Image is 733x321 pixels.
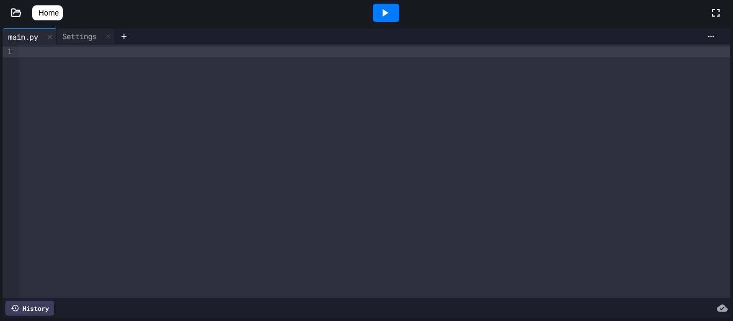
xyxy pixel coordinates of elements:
[39,8,58,18] span: Home
[57,28,115,44] div: Settings
[57,31,102,42] div: Settings
[3,47,13,57] div: 1
[5,301,54,316] div: History
[3,28,57,44] div: main.py
[3,31,43,42] div: main.py
[32,5,63,20] a: Home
